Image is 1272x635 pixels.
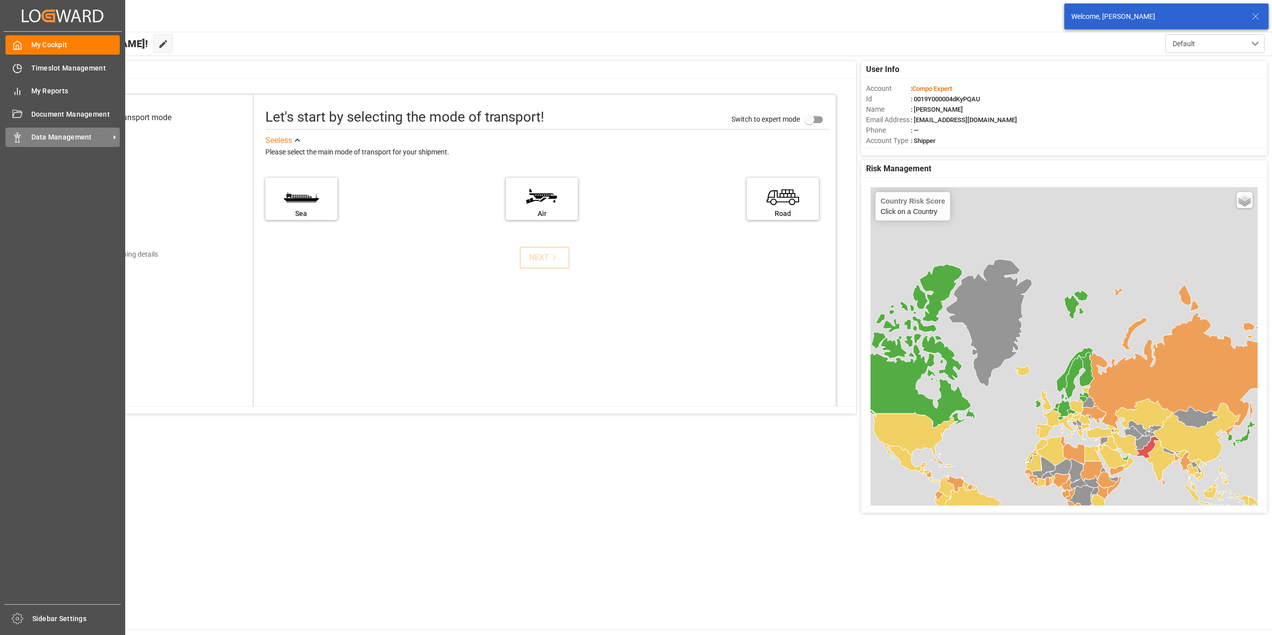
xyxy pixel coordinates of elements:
span: : — [911,127,919,134]
span: : Shipper [911,137,936,144]
div: NEXT [529,252,559,264]
div: Welcome, [PERSON_NAME] [1071,11,1242,22]
span: Id [866,94,911,104]
span: : [EMAIL_ADDRESS][DOMAIN_NAME] [911,116,1017,124]
div: Air [511,209,573,219]
div: Sea [270,209,332,219]
div: Please select the main mode of transport for your shipment. [265,146,829,158]
span: Email Address [866,115,911,125]
button: NEXT [520,247,569,269]
span: : [PERSON_NAME] [911,106,963,113]
span: My Reports [31,86,120,96]
span: Compo Expert [912,85,952,92]
span: Sidebar Settings [32,614,121,624]
span: Data Management [31,132,110,142]
span: Risk Management [866,163,931,175]
span: Document Management [31,109,120,120]
button: open menu [1165,34,1265,53]
span: Account [866,83,911,94]
span: Default [1173,39,1195,49]
div: Add shipping details [96,249,158,260]
a: My Cockpit [5,35,120,55]
div: Click on a Country [880,197,945,215]
span: : [911,85,952,92]
div: Road [752,209,814,219]
span: Account Type [866,136,911,146]
span: Timeslot Management [31,63,120,73]
a: Layers [1237,192,1253,208]
a: Timeslot Management [5,58,120,77]
span: User Info [866,64,899,75]
div: Let's start by selecting the mode of transport! [265,107,544,128]
div: See less [265,135,292,146]
h4: Country Risk Score [880,197,945,205]
div: Select transport mode [94,112,171,124]
span: : 0019Y000004dKyPQAU [911,95,980,103]
span: Phone [866,125,911,136]
span: Name [866,104,911,115]
span: Switch to expert mode [731,115,800,123]
span: My Cockpit [31,40,120,50]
